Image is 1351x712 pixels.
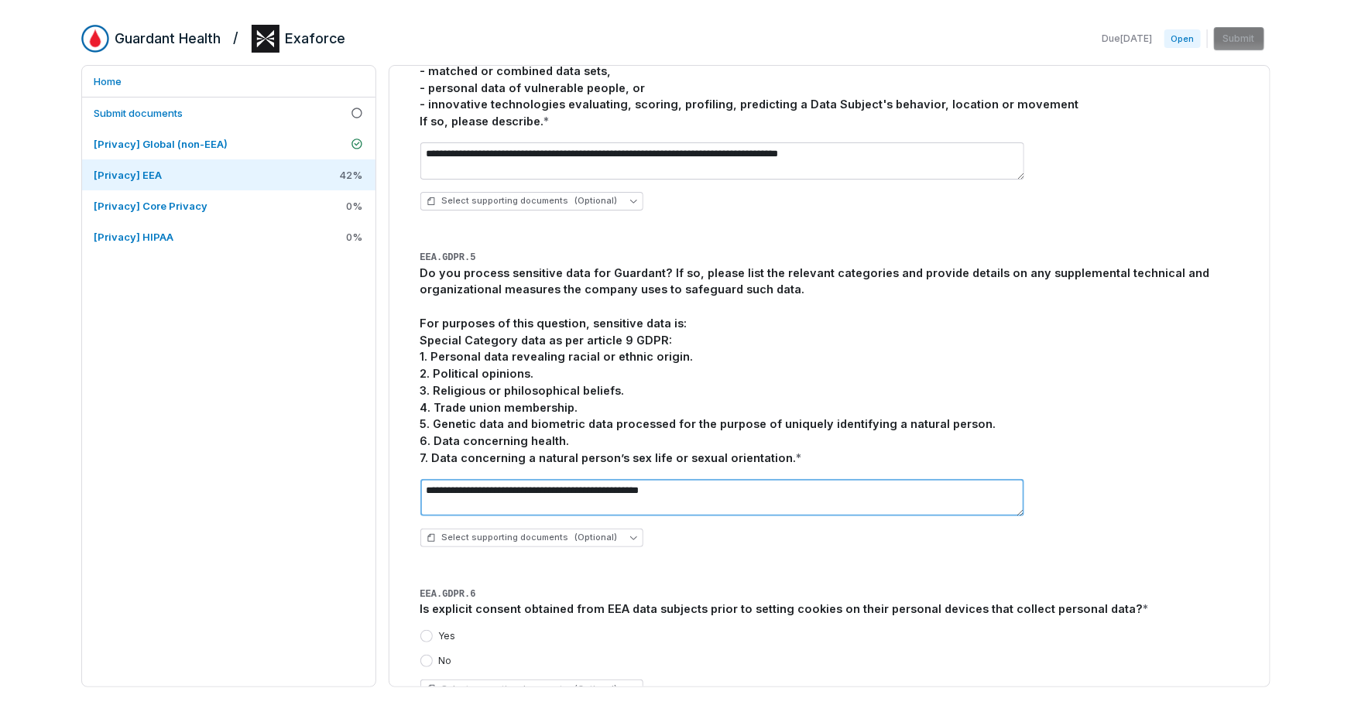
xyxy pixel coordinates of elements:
[575,195,618,207] span: (Optional)
[420,589,476,600] span: EEA.GDPR.6
[439,630,456,642] label: Yes
[94,107,183,119] span: Submit documents
[420,265,1239,467] div: Do you process sensitive data for Guardant? If so, please list the relevant categories and provid...
[234,25,239,48] h2: /
[94,169,163,181] span: [Privacy] EEA
[420,12,1239,130] div: Does data processing involve any of the below "high-risk" processing scenarios: - systematic moni...
[82,98,375,128] a: Submit documents
[347,199,363,213] span: 0 %
[286,29,346,49] h2: Exaforce
[341,168,363,182] span: 42 %
[1164,29,1200,48] span: Open
[575,532,618,543] span: (Optional)
[94,138,228,150] span: [Privacy] Global (non-EEA)
[82,159,375,190] a: [Privacy] EEA42%
[439,655,452,667] label: No
[427,532,618,543] span: Select supporting documents
[94,200,208,212] span: [Privacy] Core Privacy
[347,230,363,244] span: 0 %
[1102,33,1152,45] span: Due [DATE]
[115,29,221,49] h2: Guardant Health
[94,231,174,243] span: [Privacy] HIPAA
[427,683,618,695] span: Select supporting documents
[82,128,375,159] a: [Privacy] Global (non-EEA)
[82,221,375,252] a: [Privacy] HIPAA0%
[427,195,618,207] span: Select supporting documents
[82,66,375,97] a: Home
[420,252,476,263] span: EEA.GDPR.5
[82,190,375,221] a: [Privacy] Core Privacy0%
[575,683,618,695] span: (Optional)
[420,601,1239,618] div: Is explicit consent obtained from EEA data subjects prior to setting cookies on their personal de...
